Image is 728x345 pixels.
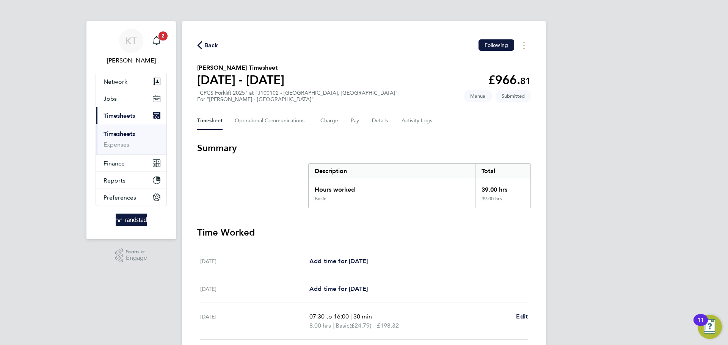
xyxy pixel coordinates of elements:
[104,141,129,148] a: Expenses
[197,41,218,50] button: Back
[96,124,166,155] div: Timesheets
[309,284,368,293] a: Add time for [DATE]
[697,320,704,330] div: 11
[158,31,168,41] span: 2
[96,90,166,107] button: Jobs
[350,322,377,329] span: (£24.79) =
[197,112,223,130] button: Timesheet
[402,112,433,130] button: Activity Logs
[517,39,531,51] button: Timesheets Menu
[197,72,284,87] h1: [DATE] - [DATE]
[350,313,352,320] span: |
[520,75,531,86] span: 81
[485,42,508,48] span: Following
[309,285,368,292] span: Add time for [DATE]
[496,90,531,102] span: This timesheet is Submitted.
[353,313,372,320] span: 30 min
[197,96,398,103] div: For "[PERSON_NAME] - [GEOGRAPHIC_DATA]"
[475,179,530,196] div: 39.00 hrs
[309,258,368,265] span: Add time for [DATE]
[126,248,147,255] span: Powered by
[197,63,284,72] h2: [PERSON_NAME] Timesheet
[104,194,136,201] span: Preferences
[116,214,147,226] img: randstad-logo-retina.png
[115,248,147,263] a: Powered byEngage
[309,257,368,266] a: Add time for [DATE]
[235,112,308,130] button: Operational Communications
[351,112,360,130] button: Pay
[333,322,334,329] span: |
[475,164,530,179] div: Total
[96,172,166,189] button: Reports
[309,179,475,196] div: Hours worked
[488,73,531,87] app-decimal: £966.
[464,90,493,102] span: This timesheet was manually created.
[96,29,167,65] a: KT[PERSON_NAME]
[104,95,117,102] span: Jobs
[104,160,125,167] span: Finance
[200,312,309,330] div: [DATE]
[475,196,530,208] div: 39.00 hrs
[372,112,389,130] button: Details
[86,21,176,239] nav: Main navigation
[104,78,127,85] span: Network
[377,322,399,329] span: £198.32
[516,313,528,320] span: Edit
[96,107,166,124] button: Timesheets
[336,321,350,330] span: Basic
[200,257,309,266] div: [DATE]
[96,155,166,172] button: Finance
[204,41,218,50] span: Back
[104,112,135,119] span: Timesheets
[104,130,135,137] a: Timesheets
[126,255,147,261] span: Engage
[479,39,514,51] button: Following
[96,56,167,65] span: Kieran Trotter
[96,189,166,206] button: Preferences
[315,196,326,202] div: Basic
[516,312,528,321] a: Edit
[309,164,475,179] div: Description
[104,177,126,184] span: Reports
[96,73,166,90] button: Network
[197,90,398,103] div: "CPCS Forklift 2025" at "J100102 - [GEOGRAPHIC_DATA], [GEOGRAPHIC_DATA]"
[126,36,137,46] span: KT
[200,284,309,293] div: [DATE]
[309,313,349,320] span: 07:30 to 16:00
[149,29,164,53] a: 2
[308,163,531,208] div: Summary
[309,322,331,329] span: 8.00 hrs
[96,214,167,226] a: Go to home page
[197,142,531,154] h3: Summary
[320,112,339,130] button: Charge
[698,315,722,339] button: Open Resource Center, 11 new notifications
[197,226,531,239] h3: Time Worked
